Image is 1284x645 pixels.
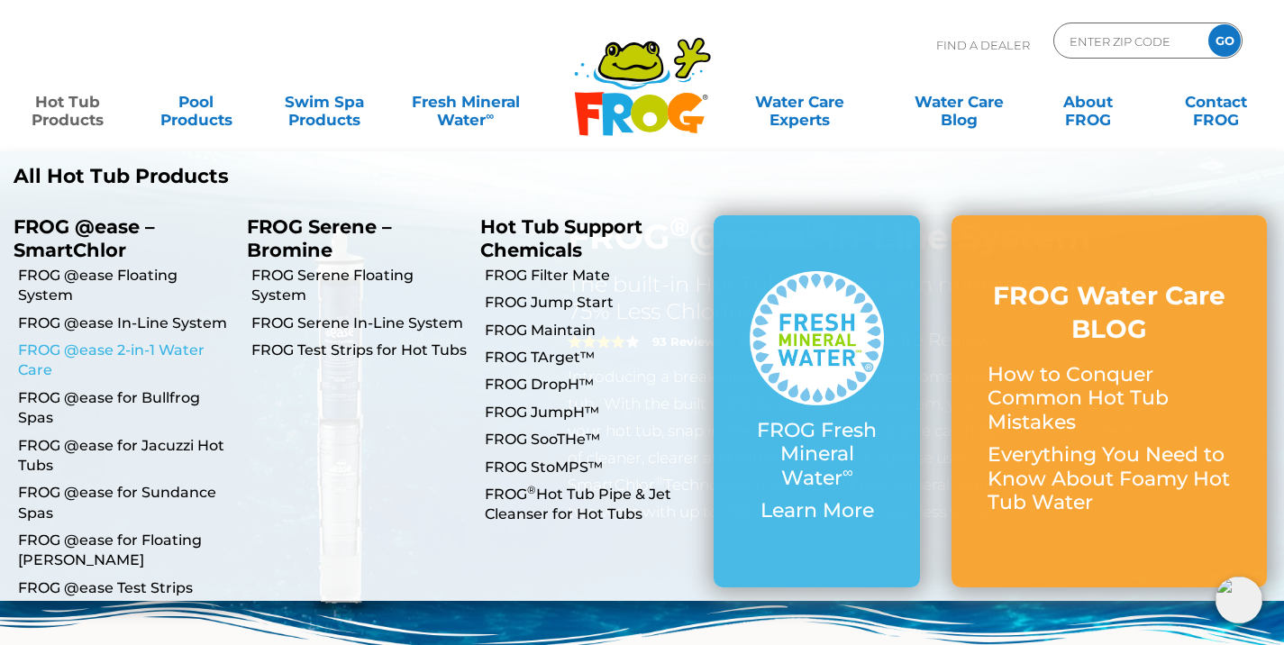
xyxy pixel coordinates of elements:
[988,443,1231,514] p: Everything You Need to Know About Foamy Hot Tub Water
[1166,84,1266,120] a: ContactFROG
[485,458,700,477] a: FROG StoMPS™
[485,403,700,422] a: FROG JumpH™
[750,271,884,532] a: FROG Fresh Mineral Water∞ Learn More
[988,363,1231,434] p: How to Conquer Common Hot Tub Mistakes
[14,215,220,260] p: FROG @ease – SmartChlor
[909,84,1009,120] a: Water CareBlog
[486,109,494,123] sup: ∞
[988,279,1231,345] h3: FROG Water Care BLOG
[18,483,233,523] a: FROG @ease for Sundance Spas
[842,463,853,481] sup: ∞
[750,419,884,490] p: FROG Fresh Mineral Water
[527,483,536,496] sup: ®
[485,321,700,341] a: FROG Maintain
[1038,84,1138,120] a: AboutFROG
[1216,577,1262,623] img: openIcon
[485,293,700,313] a: FROG Jump Start
[485,430,700,450] a: FROG SooTHe™
[485,348,700,368] a: FROG TArget™
[403,84,528,120] a: Fresh MineralWater∞
[719,84,881,120] a: Water CareExperts
[18,531,233,571] a: FROG @ease for Floating [PERSON_NAME]
[18,388,233,429] a: FROG @ease for Bullfrog Spas
[18,266,233,306] a: FROG @ease Floating System
[1208,24,1241,57] input: GO
[14,165,629,188] a: All Hot Tub Products
[251,266,467,306] a: FROG Serene Floating System
[485,266,700,286] a: FROG Filter Mate
[988,279,1231,523] a: FROG Water Care BLOG How to Conquer Common Hot Tub Mistakes Everything You Need to Know About Foa...
[750,499,884,522] p: Learn More
[18,436,233,477] a: FROG @ease for Jacuzzi Hot Tubs
[18,578,233,598] a: FROG @ease Test Strips
[1068,28,1189,54] input: Zip Code Form
[18,341,233,381] a: FROG @ease 2-in-1 Water Care
[251,341,467,360] a: FROG Test Strips for Hot Tubs
[485,485,700,525] a: FROG®Hot Tub Pipe & Jet Cleanser for Hot Tubs
[251,313,467,333] a: FROG Serene In-Line System
[480,215,642,260] a: Hot Tub Support Chemicals
[275,84,375,120] a: Swim SpaProducts
[146,84,246,120] a: PoolProducts
[18,313,233,333] a: FROG @ease In-Line System
[247,215,453,260] p: FROG Serene – Bromine
[485,375,700,395] a: FROG DropH™
[18,84,118,120] a: Hot TubProducts
[936,23,1030,68] p: Find A Dealer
